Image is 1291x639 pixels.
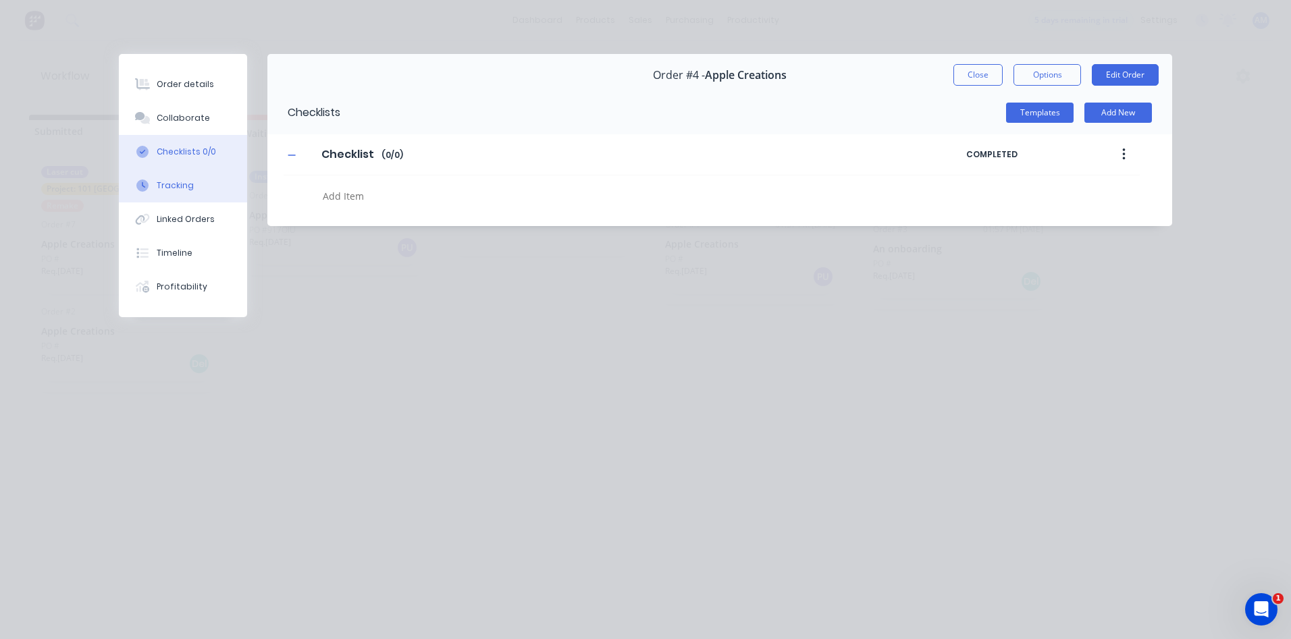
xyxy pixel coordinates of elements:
input: Enter Checklist name [313,144,381,165]
button: Linked Orders [119,202,247,236]
div: Profitability [157,281,207,293]
button: Collaborate [119,101,247,135]
div: Checklists [267,91,340,134]
span: Order #4 - [653,69,705,82]
button: Options [1013,64,1081,86]
span: Apple Creations [705,69,787,82]
button: Close [953,64,1003,86]
div: Linked Orders [157,213,215,225]
span: 1 [1273,593,1284,604]
iframe: Intercom live chat [1245,593,1277,626]
div: Tracking [157,179,194,192]
div: Collaborate [157,112,210,124]
span: COMPLETED [966,148,1081,161]
button: Profitability [119,270,247,304]
div: Order details [157,78,214,90]
span: ( 0 / 0 ) [381,149,403,161]
button: Timeline [119,236,247,270]
button: Templates [1006,103,1074,123]
button: Tracking [119,169,247,202]
button: Add New [1084,103,1152,123]
button: Edit Order [1092,64,1159,86]
button: Order details [119,67,247,101]
div: Checklists 0/0 [157,146,216,158]
div: Timeline [157,247,192,259]
button: Checklists 0/0 [119,135,247,169]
